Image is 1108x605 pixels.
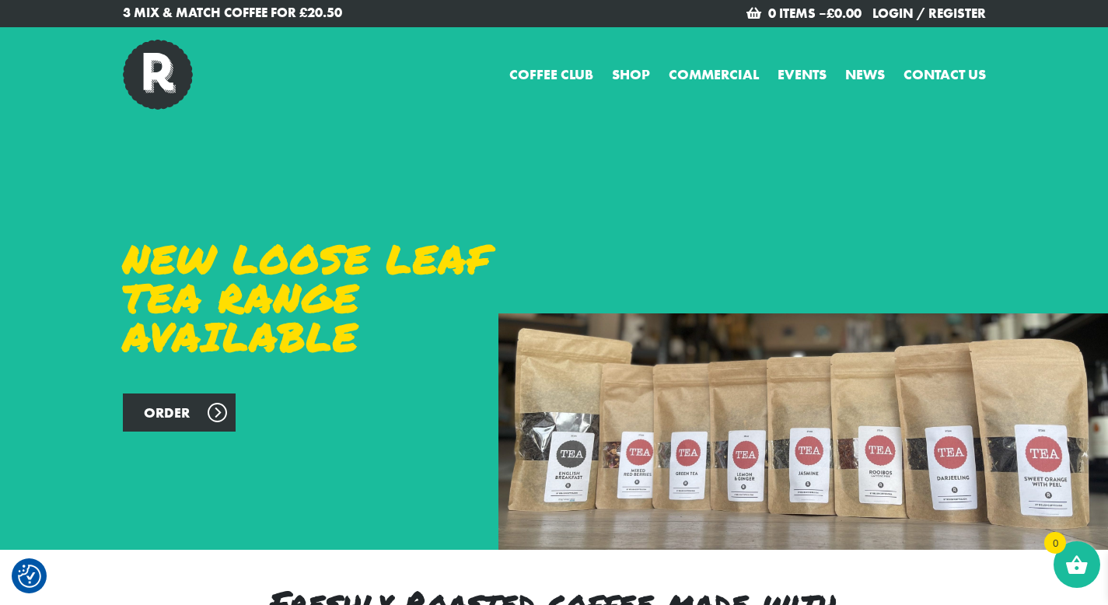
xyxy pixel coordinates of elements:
img: Revisit consent button [18,565,41,588]
a: Commercial [669,64,759,85]
a: Login / Register [872,5,986,22]
img: Relish Coffee [123,40,193,110]
a: Contact us [904,64,986,85]
a: Shop [612,64,650,85]
a: 3 Mix & Match Coffee for £20.50 [123,3,543,23]
button: Consent Preferences [18,565,41,588]
a: Coffee Club [509,64,593,85]
span: 0 [1044,532,1066,554]
span: £ [827,5,834,22]
h1: New Loose Leaf Tea Range Available [123,240,543,356]
a: Events [778,64,827,85]
a: Order [123,393,236,432]
bdi: 0.00 [827,5,862,22]
a: 0 items –£0.00 [768,5,862,22]
a: News [845,64,885,85]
